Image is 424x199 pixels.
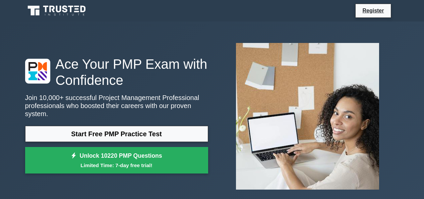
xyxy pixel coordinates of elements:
a: Unlock 10220 PMP QuestionsLimited Time: 7-day free trial! [25,147,208,174]
a: Register [358,6,388,15]
small: Limited Time: 7-day free trial! [34,161,200,169]
a: Start Free PMP Practice Test [25,126,208,142]
h1: Ace Your PMP Exam with Confidence [25,56,208,88]
p: Join 10,000+ successful Project Management Professional professionals who boosted their careers w... [25,94,208,118]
